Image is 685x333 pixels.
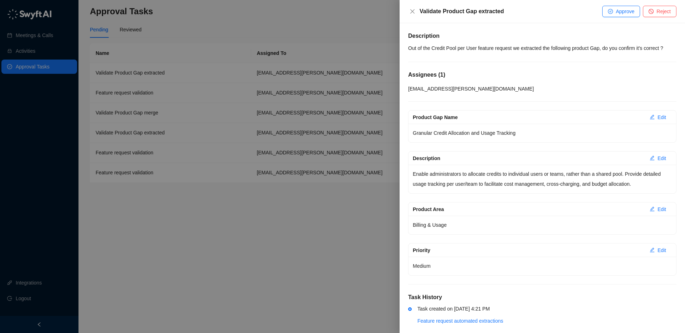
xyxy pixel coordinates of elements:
p: Medium [413,261,672,271]
div: Product Area [413,205,644,213]
span: Task created on [DATE] 4:21 PM [417,306,490,312]
button: Edit [644,112,672,123]
h5: Description [408,32,676,40]
span: edit [650,206,655,211]
a: Feature request automated extractions [417,318,503,324]
span: Edit [658,113,666,121]
button: Edit [644,245,672,256]
span: Edit [658,246,666,254]
span: stop [649,9,654,14]
p: Granular Credit Allocation and Usage Tracking [413,128,672,138]
button: Approve [602,6,640,17]
div: Description [413,154,644,162]
button: Edit [644,204,672,215]
p: Enable administrators to allocate credits to individual users or teams, rather than a shared pool... [413,169,672,189]
span: close [410,9,415,14]
h5: Task History [408,293,676,302]
p: Billing & Usage [413,220,672,230]
span: Reject [656,7,671,15]
button: Edit [644,153,672,164]
span: [EMAIL_ADDRESS][PERSON_NAME][DOMAIN_NAME] [408,86,534,92]
span: edit [650,247,655,252]
span: edit [650,114,655,119]
div: Priority [413,246,644,254]
h5: Assignees ( 1 ) [408,71,676,79]
button: Close [408,7,417,16]
p: Out of the Credit Pool per User feature request we extracted the following product Gap, do you co... [408,43,676,53]
span: check-circle [608,9,613,14]
span: Edit [658,205,666,213]
button: Reject [643,6,676,17]
span: Edit [658,154,666,162]
div: Validate Product Gap extracted [420,7,602,16]
span: edit [650,155,655,160]
div: Product Gap Name [413,113,644,121]
span: Approve [616,7,634,15]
